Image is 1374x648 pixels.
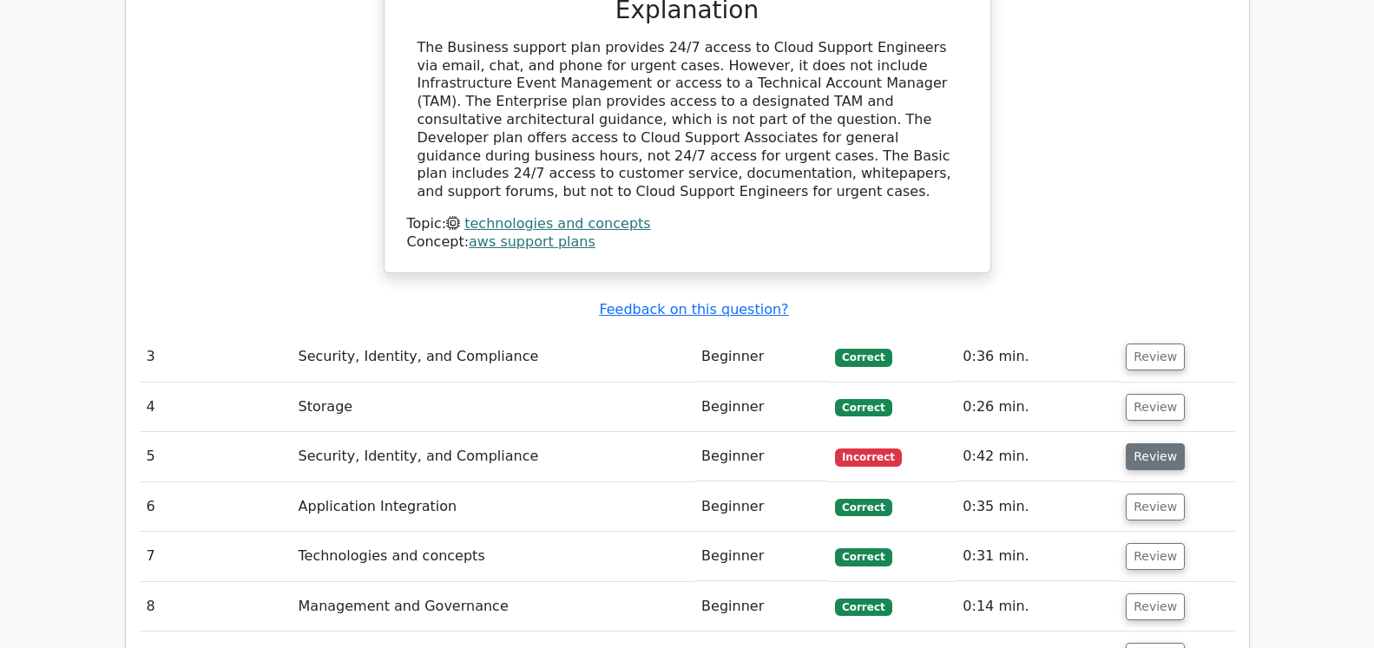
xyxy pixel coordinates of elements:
button: Review [1126,394,1185,421]
td: Beginner [694,332,828,382]
button: Review [1126,344,1185,370]
td: Application Integration [292,482,695,532]
td: Technologies and concepts [292,532,695,581]
td: 4 [140,383,292,432]
td: 0:36 min. [956,332,1119,382]
td: Beginner [694,482,828,532]
td: 5 [140,432,292,481]
span: Incorrect [835,448,902,466]
td: Security, Identity, and Compliance [292,332,695,382]
span: Correct [835,399,891,416]
span: Correct [835,548,891,566]
td: 8 [140,582,292,632]
td: Beginner [694,582,828,632]
span: Correct [835,349,891,366]
td: 7 [140,532,292,581]
button: Review [1126,593,1185,620]
td: 3 [140,332,292,382]
a: technologies and concepts [464,215,650,232]
a: aws support plans [469,233,595,250]
a: Feedback on this question? [599,301,788,317]
span: Correct [835,599,891,616]
td: 6 [140,482,292,532]
button: Review [1126,443,1185,470]
td: 0:26 min. [956,383,1119,432]
div: Topic: [407,215,968,233]
button: Review [1126,543,1185,570]
td: 0:31 min. [956,532,1119,581]
td: Management and Governance [292,582,695,632]
td: Security, Identity, and Compliance [292,432,695,481]
td: Storage [292,383,695,432]
td: Beginner [694,532,828,581]
td: 0:35 min. [956,482,1119,532]
td: 0:14 min. [956,582,1119,632]
td: Beginner [694,383,828,432]
div: Concept: [407,233,968,252]
div: The Business support plan provides 24/7 access to Cloud Support Engineers via email, chat, and ph... [417,39,957,201]
span: Correct [835,499,891,516]
td: 0:42 min. [956,432,1119,481]
td: Beginner [694,432,828,481]
button: Review [1126,494,1185,520]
